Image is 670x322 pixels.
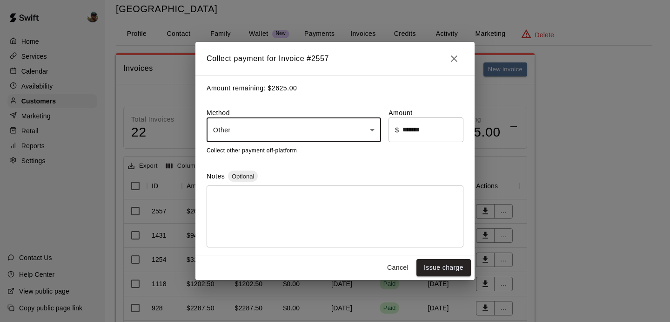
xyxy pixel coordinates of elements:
h2: Collect payment for Invoice # 2557 [195,42,475,75]
p: Amount remaining: $ 2625.00 [207,83,463,93]
button: Close [445,49,463,68]
label: Notes [207,172,225,180]
label: Method [207,108,381,117]
span: Optional [228,173,258,180]
div: Other [207,117,381,142]
button: Cancel [383,259,413,276]
p: $ [395,125,399,135]
span: Collect other payment off-platform [207,147,297,154]
label: Amount [389,108,463,117]
button: Issue charge [416,259,471,276]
